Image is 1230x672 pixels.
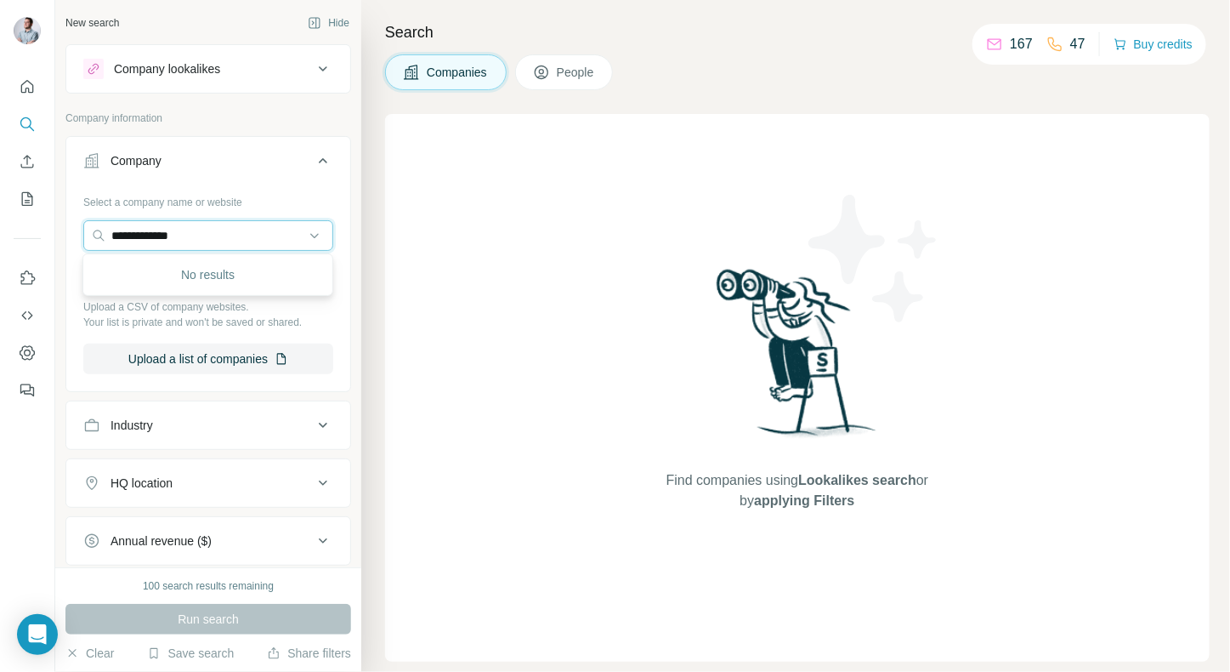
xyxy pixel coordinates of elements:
[66,405,350,446] button: Industry
[385,20,1210,44] h4: Search
[296,10,361,36] button: Hide
[14,300,41,331] button: Use Surfe API
[111,532,212,550] div: Annual revenue ($)
[1070,34,1085,54] p: 47
[1010,34,1033,54] p: 167
[83,344,333,374] button: Upload a list of companies
[14,184,41,214] button: My lists
[66,463,350,504] button: HQ location
[14,338,41,368] button: Dashboard
[147,645,234,662] button: Save search
[114,60,220,77] div: Company lookalikes
[83,299,333,315] p: Upload a CSV of company websites.
[14,263,41,293] button: Use Surfe on LinkedIn
[798,473,916,487] span: Lookalikes search
[267,645,351,662] button: Share filters
[66,48,350,89] button: Company lookalikes
[65,111,351,126] p: Company information
[14,146,41,177] button: Enrich CSV
[14,71,41,102] button: Quick start
[87,258,329,292] div: No results
[66,140,350,188] button: Company
[111,417,153,434] div: Industry
[709,265,886,454] img: Surfe Illustration - Woman searching with binoculars
[797,182,950,335] img: Surfe Illustration - Stars
[83,188,333,210] div: Select a company name or website
[83,315,333,330] p: Your list is private and won't be saved or shared.
[65,645,114,662] button: Clear
[427,64,489,81] span: Companies
[17,614,58,655] div: Open Intercom Messenger
[143,578,274,594] div: 100 search results remaining
[754,493,854,508] span: applying Filters
[14,109,41,140] button: Search
[661,470,933,511] span: Find companies using or by
[14,375,41,406] button: Feedback
[66,521,350,561] button: Annual revenue ($)
[14,17,41,44] img: Avatar
[557,64,596,81] span: People
[111,475,173,492] div: HQ location
[1114,32,1193,56] button: Buy credits
[111,152,162,169] div: Company
[65,15,119,31] div: New search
